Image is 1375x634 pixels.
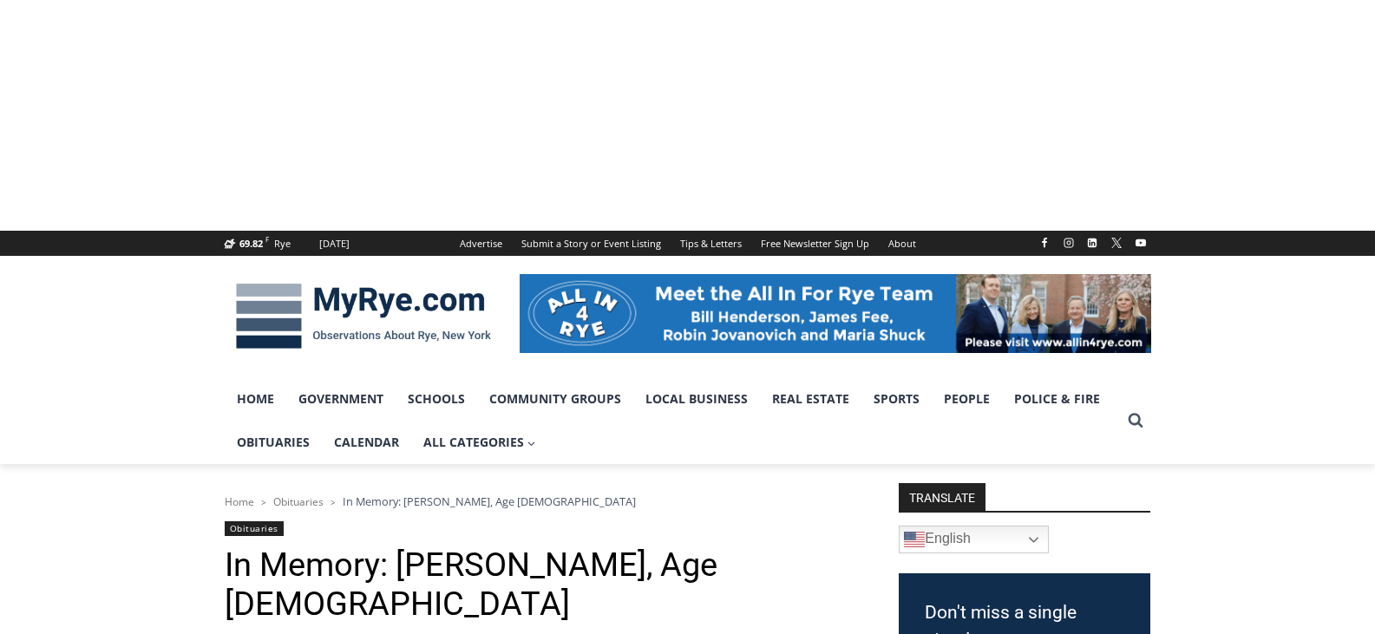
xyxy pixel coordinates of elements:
[396,377,477,421] a: Schools
[671,231,751,256] a: Tips & Letters
[512,231,671,256] a: Submit a Story or Event Listing
[331,496,336,508] span: >
[273,494,324,509] a: Obituaries
[322,421,411,464] a: Calendar
[879,231,926,256] a: About
[239,237,263,250] span: 69.82
[1002,377,1112,421] a: Police & Fire
[225,494,254,509] a: Home
[477,377,633,421] a: Community Groups
[899,483,985,511] strong: TRANSLATE
[520,274,1151,352] img: All in for Rye
[286,377,396,421] a: Government
[225,521,284,536] a: Obituaries
[932,377,1002,421] a: People
[751,231,879,256] a: Free Newsletter Sign Up
[861,377,932,421] a: Sports
[225,546,854,624] h1: In Memory: [PERSON_NAME], Age [DEMOGRAPHIC_DATA]
[225,377,1120,465] nav: Primary Navigation
[899,526,1049,553] a: English
[760,377,861,421] a: Real Estate
[450,231,926,256] nav: Secondary Navigation
[411,421,548,464] a: All Categories
[633,377,760,421] a: Local Business
[1082,232,1103,253] a: Linkedin
[319,236,350,252] div: [DATE]
[1058,232,1079,253] a: Instagram
[1106,232,1127,253] a: X
[1130,232,1151,253] a: YouTube
[1120,405,1151,436] button: View Search Form
[1034,232,1055,253] a: Facebook
[265,234,269,244] span: F
[904,529,925,550] img: en
[225,377,286,421] a: Home
[274,236,291,252] div: Rye
[450,231,512,256] a: Advertise
[423,433,536,452] span: All Categories
[225,421,322,464] a: Obituaries
[343,493,636,509] span: In Memory: [PERSON_NAME], Age [DEMOGRAPHIC_DATA]
[261,496,266,508] span: >
[225,493,854,510] nav: Breadcrumbs
[225,271,502,362] img: MyRye.com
